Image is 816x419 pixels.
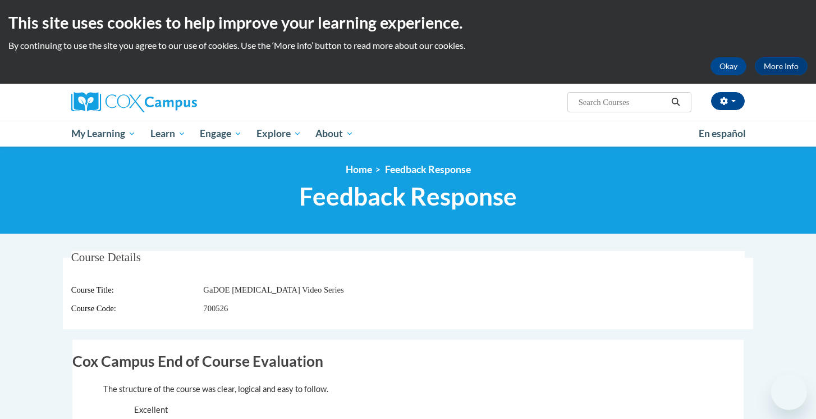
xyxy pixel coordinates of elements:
a: Engage [192,121,249,147]
a: En español [691,122,753,145]
a: Home [346,163,372,175]
span: Explore [256,127,301,140]
span: En español [699,127,746,139]
div: Main menu [54,121,762,147]
button: Search [667,95,684,109]
input: Search Courses [577,95,667,109]
span: 700526 [203,304,228,313]
span: Feedback Response [299,181,517,211]
p: The structure of the course was clear, logical and easy to follow. [103,383,735,395]
a: My Learning [64,121,143,147]
span: About [315,127,354,140]
span: Course Details [71,251,141,264]
button: Okay [710,57,746,75]
a: Cox Campus [71,92,285,112]
img: Cox Campus [71,92,197,112]
h2: This site uses cookies to help improve your learning experience. [8,11,808,34]
span: Feedback Response [385,163,471,175]
span: Course Code: [71,304,116,313]
a: About [309,121,361,147]
iframe: Button to launch messaging window [771,374,807,410]
button: Account Settings [711,92,745,110]
span: Learn [150,127,186,140]
a: More Info [755,57,808,75]
a: Learn [143,121,193,147]
span: GaDOE [MEDICAL_DATA] Video Series [203,285,343,294]
span: Course Title: [71,285,114,294]
p: By continuing to use the site you agree to our use of cookies. Use the ‘More info’ button to read... [8,39,808,52]
p: Excellent [134,404,727,416]
span: My Learning [71,127,136,140]
a: Explore [249,121,309,147]
h2: Cox Campus End of Course Evaluation [72,351,744,372]
span: Engage [200,127,242,140]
